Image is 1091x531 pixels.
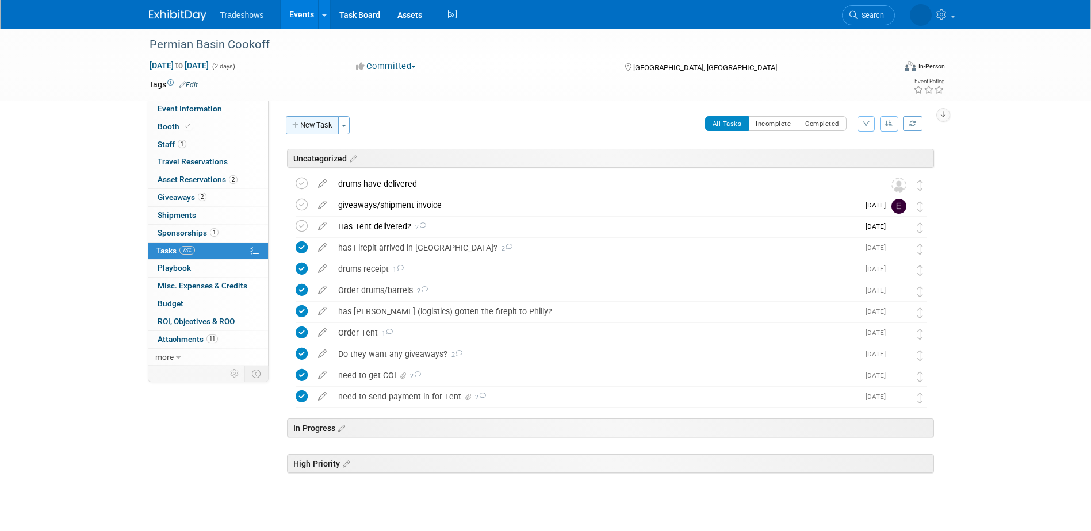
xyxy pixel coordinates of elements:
div: In Progress [287,418,934,437]
a: edit [312,391,332,402]
a: Edit sections [347,152,357,164]
a: edit [312,285,332,295]
span: Shipments [158,210,196,220]
span: 11 [206,334,218,343]
img: Matlyn Lowrey [891,263,906,278]
td: Tags [149,79,198,90]
span: Tasks [156,246,195,255]
button: New Task [286,116,339,134]
a: Tasks73% [148,243,268,260]
div: giveaways/shipment invoice [332,195,859,215]
td: Toggle Event Tabs [244,366,268,381]
span: [DATE] [866,371,891,379]
span: 2 [447,351,462,359]
span: Tradeshows [220,10,264,20]
a: Shipments [148,207,268,224]
div: Do they want any giveaways? [332,344,859,364]
span: 2 [473,394,486,401]
a: Playbook [148,260,268,277]
i: Move task [917,393,923,403]
a: Booth [148,118,268,136]
i: Move task [917,201,923,212]
span: [DATE] [866,265,891,273]
i: Move task [917,244,923,255]
i: Move task [917,222,923,233]
span: Search [858,11,884,20]
a: Asset Reservations2 [148,171,268,188]
span: [GEOGRAPHIC_DATA], [GEOGRAPHIC_DATA] [633,63,777,72]
a: edit [312,370,332,380]
a: edit [312,179,332,189]
span: [DATE] [866,222,891,230]
a: Budget [148,295,268,313]
img: Kay Reynolds [891,390,906,405]
div: need to get COI [332,365,859,385]
a: more [148,349,268,366]
span: Playbook [158,263,191,272]
span: Giveaways [158,193,206,202]
span: 1 [389,266,404,274]
span: Booth [158,122,193,131]
i: Booth reservation complete [185,123,190,129]
div: has Firepit arrived in [GEOGRAPHIC_DATA]? [332,238,859,257]
div: drums have delivered [332,174,868,194]
img: Unassigned [891,178,906,193]
span: 73% [179,246,195,255]
img: Matlyn Lowrey [891,326,906,341]
div: drums receipt [332,259,859,279]
img: Elizabeth Hisaw [891,199,906,214]
a: Edit [179,81,198,89]
a: Attachments11 [148,331,268,348]
a: edit [312,349,332,359]
span: 2 [411,224,426,231]
a: Travel Reservations [148,153,268,171]
span: [DATE] [866,201,891,209]
span: (2 days) [211,63,235,70]
span: 2 [198,193,206,201]
span: 1 [378,330,393,337]
img: Format-Inperson.png [905,61,916,71]
div: has [PERSON_NAME] (logistics) gotten the firepit to Philly? [332,302,859,321]
span: 1 [210,228,219,237]
button: Incomplete [748,116,798,131]
i: Move task [917,350,923,361]
a: edit [312,264,332,274]
a: Giveaways2 [148,189,268,206]
a: edit [312,243,332,253]
a: Edit sections [340,457,350,469]
span: [DATE] [866,286,891,294]
span: 2 [408,372,421,380]
span: Misc. Expenses & Credits [158,281,247,290]
a: Misc. Expenses & Credits [148,278,268,295]
i: Move task [917,371,923,382]
div: Event Rating [913,79,944,84]
span: Asset Reservations [158,175,238,184]
span: 2 [413,287,428,295]
span: more [155,352,174,361]
div: Uncategorized [287,149,934,168]
a: edit [312,200,332,210]
a: ROI, Objectives & ROO [148,313,268,330]
a: Search [842,5,895,25]
img: Kay Reynolds [910,4,932,26]
div: Order drums/barrels [332,280,859,300]
i: Move task [917,180,923,191]
span: ROI, Objectives & ROO [158,317,235,326]
img: Matlyn Lowrey [891,305,906,320]
span: Sponsorships [158,228,219,237]
div: In-Person [918,62,945,71]
span: [DATE] [866,393,891,401]
button: Committed [352,60,420,72]
span: to [174,61,185,70]
span: Budget [158,299,183,308]
div: Has Tent delivered? [332,217,859,236]
button: All Tasks [705,116,749,131]
a: Sponsorships1 [148,225,268,242]
span: 2 [497,245,512,252]
div: Permian Basin Cookoff [146,34,878,55]
a: edit [312,221,332,232]
img: Matlyn Lowrey [891,241,906,256]
i: Move task [917,329,923,340]
span: Staff [158,140,186,149]
i: Move task [917,307,923,318]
